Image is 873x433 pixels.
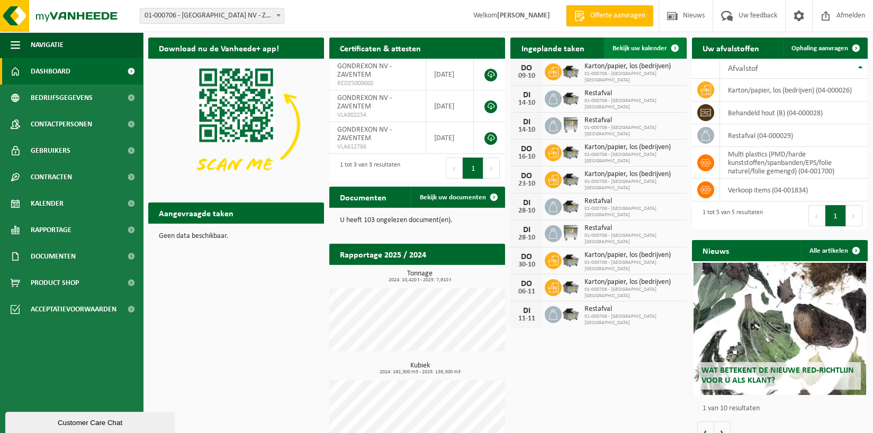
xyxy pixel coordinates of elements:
[562,89,580,107] img: WB-5000-GAL-GY-01
[516,207,537,215] div: 28-10
[337,79,418,88] span: RED25000660
[340,217,494,224] p: U heeft 103 ongelezen document(en).
[335,270,505,283] h3: Tonnage
[562,116,580,134] img: WB-1100-GAL-GY-02
[584,152,681,164] span: 01-000706 - [GEOGRAPHIC_DATA] [GEOGRAPHIC_DATA]
[584,143,681,152] span: Karton/papier, los (bedrijven)
[497,12,550,20] strong: [PERSON_NAME]
[510,38,595,58] h2: Ingeplande taken
[808,205,825,226] button: Previous
[692,240,740,261] h2: Nieuws
[140,8,284,23] span: 01-000706 - GONDREXON NV - ZAVENTEM
[516,145,537,153] div: DO
[566,5,653,26] a: Offerte aanvragen
[148,202,244,223] h2: Aangevraagde taken
[720,79,868,102] td: karton/papier, los (bedrijven) (04-000026)
[31,32,64,58] span: Navigatie
[516,126,537,134] div: 14-10
[728,65,758,73] span: Afvalstof
[463,158,483,179] button: 1
[584,260,681,272] span: 01-000706 - [GEOGRAPHIC_DATA] [GEOGRAPHIC_DATA]
[584,71,681,84] span: 01-000706 - [GEOGRAPHIC_DATA] [GEOGRAPHIC_DATA]
[31,85,93,111] span: Bedrijfsgegevens
[584,287,681,299] span: 01-000706 - [GEOGRAPHIC_DATA] [GEOGRAPHIC_DATA]
[562,62,580,80] img: WB-5000-GAL-GY-01
[801,240,867,261] a: Alle artikelen
[31,137,70,164] span: Gebruikers
[846,205,862,226] button: Next
[584,98,681,110] span: 01-000706 - [GEOGRAPHIC_DATA] [GEOGRAPHIC_DATA]
[562,251,580,269] img: WB-5000-GAL-GY-01
[5,410,177,433] iframe: chat widget
[584,62,681,71] span: Karton/papier, los (bedrijven)
[562,197,580,215] img: WB-5000-GAL-GY-01
[584,224,681,233] span: Restafval
[335,156,400,180] div: 1 tot 3 van 3 resultaten
[31,296,116,323] span: Acceptatievoorwaarden
[31,270,79,296] span: Product Shop
[516,261,537,269] div: 30-10
[329,187,397,207] h2: Documenten
[584,278,681,287] span: Karton/papier, los (bedrijven)
[148,59,324,190] img: Download de VHEPlus App
[516,91,537,99] div: DI
[426,122,474,154] td: [DATE]
[31,58,70,85] span: Dashboard
[562,170,580,188] img: WB-5000-GAL-GY-01
[562,224,580,242] img: WB-1100-GAL-GY-02
[516,180,537,188] div: 23-10
[516,280,537,288] div: DO
[329,244,437,264] h2: Rapportage 2025 / 2024
[516,64,537,72] div: DO
[516,172,537,180] div: DO
[720,102,868,124] td: behandeld hout (B) (04-000028)
[337,126,392,142] span: GONDREXON NV - ZAVENTEM
[584,314,681,326] span: 01-000706 - [GEOGRAPHIC_DATA] [GEOGRAPHIC_DATA]
[419,194,485,201] span: Bekijk uw documenten
[516,199,537,207] div: DI
[159,233,313,240] p: Geen data beschikbaar.
[516,288,537,296] div: 06-11
[584,206,681,218] span: 01-000706 - [GEOGRAPHIC_DATA] [GEOGRAPHIC_DATA]
[337,143,418,151] span: VLA612786
[584,89,681,98] span: Restafval
[446,158,463,179] button: Previous
[584,233,681,245] span: 01-000706 - [GEOGRAPHIC_DATA] [GEOGRAPHIC_DATA]
[426,264,504,285] a: Bekijk rapportage
[703,405,862,412] p: 1 van 10 resultaten
[613,45,667,52] span: Bekijk uw kalender
[31,243,76,270] span: Documenten
[584,179,681,191] span: 01-000706 - [GEOGRAPHIC_DATA] [GEOGRAPHIC_DATA]
[337,94,392,110] span: GONDREXON NV - ZAVENTEM
[584,251,681,260] span: Karton/papier, los (bedrijven)
[584,170,681,179] span: Karton/papier, los (bedrijven)
[516,234,537,242] div: 28-10
[825,205,846,226] button: 1
[562,143,580,161] img: WB-5000-GAL-GY-01
[31,111,92,137] span: Contactpersonen
[584,116,681,125] span: Restafval
[720,124,868,147] td: restafval (04-000029)
[516,307,537,315] div: DI
[31,190,64,217] span: Kalender
[720,147,868,179] td: multi plastics (PMD/harde kunststoffen/spanbanden/EPS/folie naturel/folie gemengd) (04-001700)
[335,370,505,375] span: 2024: 192,300 m3 - 2025: 139,300 m3
[516,315,537,323] div: 11-11
[335,278,505,283] span: 2024: 10,420 t - 2025: 7,910 t
[329,38,431,58] h2: Certificaten & attesten
[426,90,474,122] td: [DATE]
[483,158,500,179] button: Next
[604,38,686,59] a: Bekijk uw kalender
[31,164,72,190] span: Contracten
[584,197,681,206] span: Restafval
[516,253,537,261] div: DO
[694,263,866,395] a: Wat betekent de nieuwe RED-richtlijn voor u als klant?
[588,11,648,21] span: Offerte aanvragen
[584,125,681,137] span: 01-000706 - [GEOGRAPHIC_DATA] [GEOGRAPHIC_DATA]
[562,305,580,323] img: WB-5000-GAL-GY-01
[697,204,763,227] div: 1 tot 5 van 5 resultaten
[516,226,537,234] div: DI
[337,62,392,79] span: GONDREXON NV - ZAVENTEM
[335,362,505,375] h3: Kubiek
[411,187,504,208] a: Bekijk uw documenten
